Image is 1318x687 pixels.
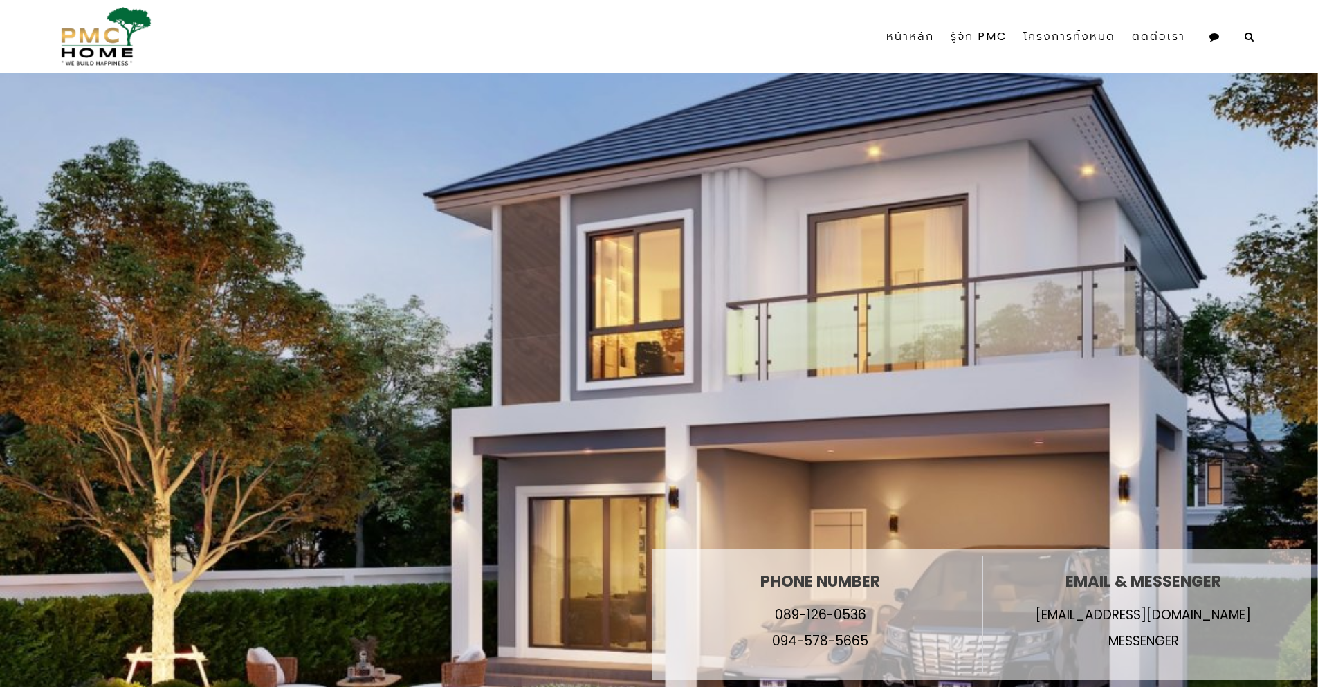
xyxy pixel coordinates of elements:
a: 094-578-5665 [772,632,868,650]
a: โครงการทั้งหมด [1015,12,1124,61]
h2: Email & Messenger [1036,573,1251,590]
a: Messenger [1108,632,1179,650]
a: หน้าหลัก [878,12,942,61]
h2: Phone Number [760,573,880,590]
img: pmc-logo [55,7,152,66]
a: รู้จัก PMC [942,12,1015,61]
a: 089-126-0536 [775,605,866,624]
a: ติดต่อเรา [1124,12,1193,61]
a: [EMAIL_ADDRESS][DOMAIN_NAME] [1036,605,1251,624]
